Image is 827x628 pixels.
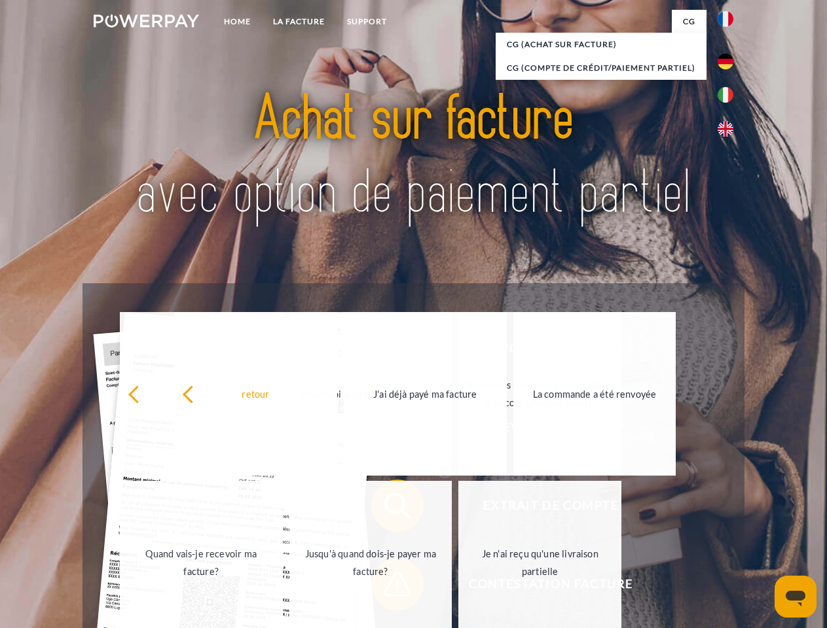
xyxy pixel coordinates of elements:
[128,385,275,402] div: retour
[718,11,733,27] img: fr
[262,10,336,33] a: LA FACTURE
[718,121,733,137] img: en
[775,576,817,618] iframe: Bouton de lancement de la fenêtre de messagerie
[718,87,733,103] img: it
[213,10,262,33] a: Home
[128,545,275,580] div: Quand vais-je recevoir ma facture?
[297,545,445,580] div: Jusqu'à quand dois-je payer ma facture?
[672,10,707,33] a: CG
[718,54,733,69] img: de
[182,385,329,402] div: retour
[496,33,707,56] a: CG (achat sur facture)
[336,10,398,33] a: Support
[94,14,199,27] img: logo-powerpay-white.svg
[496,56,707,80] a: CG (Compte de crédit/paiement partiel)
[466,545,614,580] div: Je n'ai reçu qu'une livraison partielle
[352,385,499,402] div: J'ai déjà payé ma facture
[521,385,669,402] div: La commande a été renvoyée
[125,63,702,251] img: title-powerpay_fr.svg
